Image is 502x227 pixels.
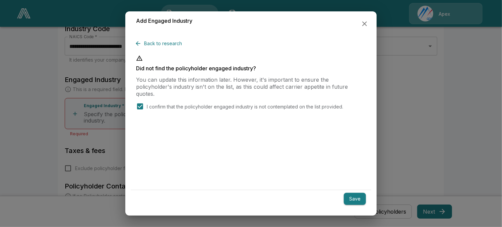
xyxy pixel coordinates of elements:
[147,103,343,110] p: I confirm that the policyholder engaged industry is not contemplated on the list provided.
[136,66,366,71] p: Did not find the policyholder engaged industry?
[344,193,366,205] button: Save
[136,37,185,50] button: Back to research
[136,17,192,25] h6: Add Engaged Industry
[136,76,366,97] p: You can update this information later. However, it's important to ensure the policyholder's indus...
